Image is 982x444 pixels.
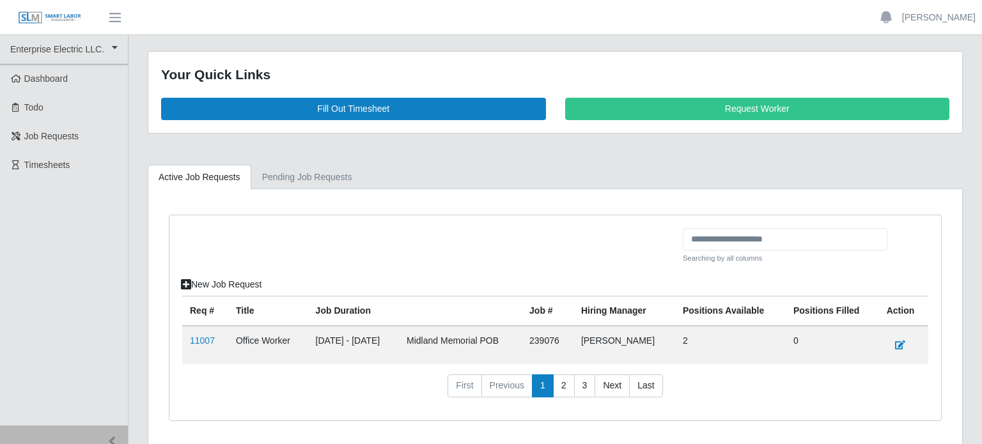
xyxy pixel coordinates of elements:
[595,374,630,397] a: Next
[308,326,399,364] td: [DATE] - [DATE]
[629,374,662,397] a: Last
[522,326,573,364] td: 239076
[879,296,928,326] th: Action
[308,296,399,326] th: Job Duration
[190,335,215,346] a: 11007
[24,102,43,112] span: Todo
[565,98,950,120] a: Request Worker
[161,65,949,85] div: Your Quick Links
[522,296,573,326] th: Job #
[683,253,887,264] small: Searching by all columns
[24,160,70,170] span: Timesheets
[574,374,596,397] a: 3
[399,326,522,364] td: Midland Memorial POB
[148,165,251,190] a: Active Job Requests
[251,165,363,190] a: Pending Job Requests
[228,326,308,364] td: Office Worker
[675,326,786,364] td: 2
[182,296,228,326] th: Req #
[532,374,554,397] a: 1
[173,273,270,296] a: New Job Request
[573,326,675,364] td: [PERSON_NAME]
[182,374,928,408] nav: pagination
[786,326,879,364] td: 0
[24,73,68,84] span: Dashboard
[675,296,786,326] th: Positions Available
[553,374,575,397] a: 2
[161,98,546,120] a: Fill Out Timesheet
[18,11,82,25] img: SLM Logo
[902,11,976,24] a: [PERSON_NAME]
[786,296,879,326] th: Positions Filled
[573,296,675,326] th: Hiring Manager
[228,296,308,326] th: Title
[24,131,79,141] span: Job Requests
